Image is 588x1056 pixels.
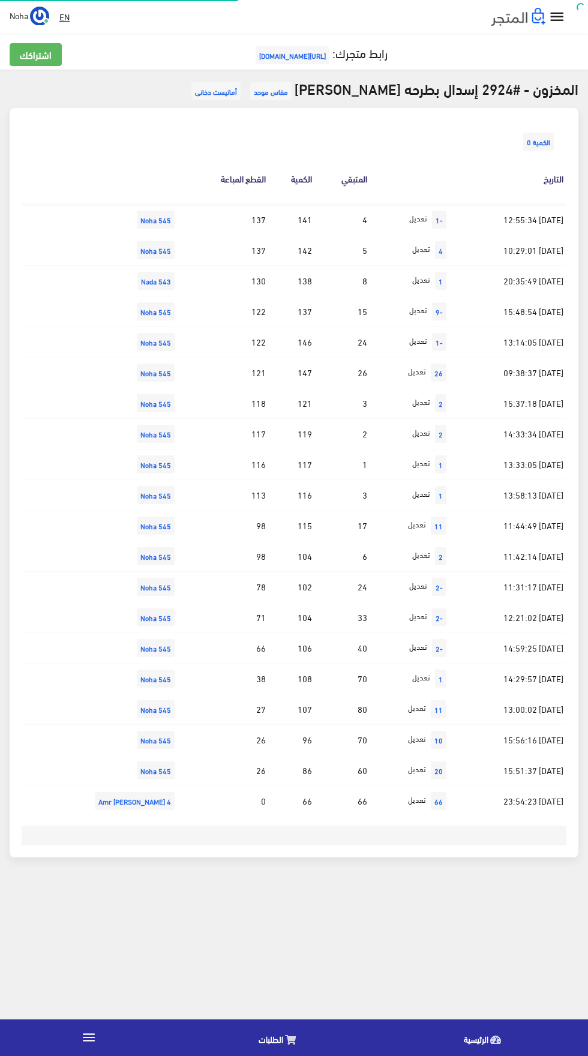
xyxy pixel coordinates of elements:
span: تعديل [409,303,427,317]
span: 10 [431,731,446,749]
th: التاريخ [452,154,566,204]
td: 117 [269,449,316,480]
span: تعديل [409,640,427,654]
td: 104 [269,602,316,633]
a: الطلبات [178,1022,383,1053]
td: 121 [269,388,316,419]
td: 142 [269,235,316,266]
td: 60 [315,755,370,786]
td: 121 [181,358,269,388]
td: 8 [315,266,370,296]
td: [DATE] 11:44:49 [452,511,566,541]
td: 115 [269,511,316,541]
th: القطع المباعة [181,154,269,204]
span: [URL][DOMAIN_NAME] [256,46,329,64]
span: 545 Noha [137,608,175,626]
span: 2 [435,425,446,443]
th: المتبقي [315,154,370,204]
span: 20 [431,761,446,779]
span: 545 Noha [137,670,175,688]
span: تعديل [408,701,426,715]
td: [DATE] 10:29:01 [452,235,566,266]
span: 2 [435,547,446,565]
span: 545 Noha [137,731,175,749]
td: 137 [269,296,316,327]
span: تعديل [408,793,426,807]
th: الكمية [269,154,316,204]
span: 545 Noha [137,639,175,657]
span: 4 [435,241,446,259]
td: 98 [181,541,269,572]
td: [DATE] 12:21:02 [452,602,566,633]
td: 3 [315,388,370,419]
td: 38 [181,664,269,694]
td: 40 [315,633,370,664]
td: [DATE] 11:31:17 [452,572,566,602]
td: 33 [315,602,370,633]
span: 11 [431,700,446,718]
span: تعديل [412,670,430,685]
span: تعديل [409,211,427,226]
td: 26 [181,755,269,786]
a: الرئيسية [383,1022,588,1053]
span: تعديل [412,456,430,470]
img: ... [30,7,49,26]
td: [DATE] 13:14:05 [452,327,566,358]
td: 122 [181,296,269,327]
td: 108 [269,664,316,694]
span: مقاس موحد [250,82,292,100]
span: تعديل [412,487,430,501]
span: تعديل [408,364,426,379]
span: 66 [431,792,446,810]
span: 545 Noha [137,333,175,351]
td: 104 [269,541,316,572]
td: [DATE] 09:38:37 [452,358,566,388]
td: [DATE] 14:29:57 [452,664,566,694]
span: تعديل [412,425,430,440]
span: تعديل [409,609,427,623]
a: اشتراكك [10,43,62,66]
td: 66 [181,633,269,664]
span: 1 [435,455,446,473]
td: 86 [269,755,316,786]
td: 70 [315,664,370,694]
span: -2 [432,608,446,626]
td: [DATE] 23:54:23 [452,786,566,817]
td: [DATE] 12:55:34 [452,204,566,235]
td: 117 [181,419,269,449]
td: 15 [315,296,370,327]
span: 4 Amr [PERSON_NAME] [95,792,175,810]
a: رابط متجرك:[URL][DOMAIN_NAME] [253,41,388,64]
span: تعديل [409,334,427,348]
span: الرئيسية [464,1031,488,1046]
td: 116 [181,449,269,480]
span: 545 Noha [137,302,175,320]
td: 27 [181,694,269,725]
td: 3 [315,480,370,511]
td: 24 [315,327,370,358]
span: 543 Nada [137,272,175,290]
span: 545 Noha [137,700,175,718]
span: تعديل [412,548,430,562]
img: . [491,8,545,26]
td: 26 [181,725,269,755]
span: 545 Noha [137,517,175,535]
td: 1 [315,449,370,480]
td: [DATE] 11:42:14 [452,541,566,572]
td: [DATE] 14:33:34 [452,419,566,449]
span: تعديل [409,578,427,593]
td: 17 [315,511,370,541]
i:  [81,1030,97,1045]
span: -2 [432,578,446,596]
td: [DATE] 15:37:18 [452,388,566,419]
td: 106 [269,633,316,664]
td: 130 [181,266,269,296]
span: 545 Noha [137,486,175,504]
a: ... Noha [10,6,49,25]
span: -9 [432,302,446,320]
span: 545 Noha [137,364,175,382]
td: 66 [315,786,370,817]
td: 24 [315,572,370,602]
span: 545 Noha [137,455,175,473]
span: -2 [432,639,446,657]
